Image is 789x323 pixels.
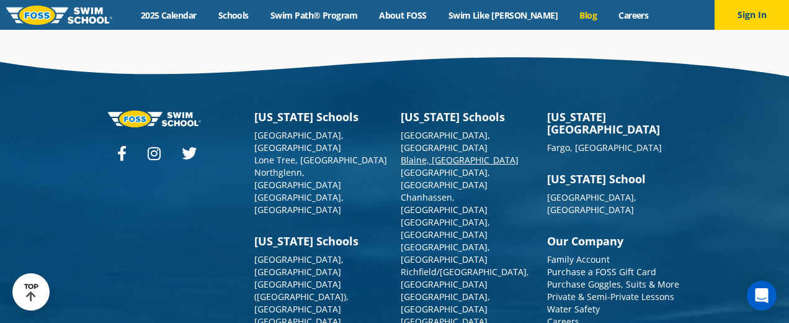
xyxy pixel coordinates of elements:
a: Northglenn, [GEOGRAPHIC_DATA] [254,166,341,191]
a: Swim Like [PERSON_NAME] [437,9,569,21]
a: [GEOGRAPHIC_DATA], [GEOGRAPHIC_DATA] [401,291,490,315]
a: About FOSS [368,9,438,21]
img: Foss-logo-horizontal-white.svg [108,111,201,127]
a: Blog [569,9,608,21]
div: TOP [24,283,38,302]
a: Blaine, [GEOGRAPHIC_DATA] [401,154,519,166]
a: [GEOGRAPHIC_DATA], [GEOGRAPHIC_DATA] [401,129,490,153]
a: [GEOGRAPHIC_DATA], [GEOGRAPHIC_DATA] [254,129,344,153]
a: Careers [608,9,659,21]
a: Schools [207,9,259,21]
a: Purchase Goggles, Suits & More [547,278,679,290]
a: 2025 Calendar [130,9,207,21]
a: Water Safety [547,303,600,315]
a: Fargo, [GEOGRAPHIC_DATA] [547,142,662,153]
h3: [US_STATE][GEOGRAPHIC_DATA] [547,111,681,135]
h3: [US_STATE] Schools [254,235,388,247]
a: [GEOGRAPHIC_DATA], [GEOGRAPHIC_DATA] [547,191,636,216]
a: Chanhassen, [GEOGRAPHIC_DATA] [401,191,488,216]
a: [GEOGRAPHIC_DATA] ([GEOGRAPHIC_DATA]), [GEOGRAPHIC_DATA] [254,278,349,315]
a: [GEOGRAPHIC_DATA], [GEOGRAPHIC_DATA] [401,166,490,191]
img: FOSS Swim School Logo [6,6,112,25]
a: Swim Path® Program [259,9,368,21]
a: [GEOGRAPHIC_DATA], [GEOGRAPHIC_DATA] [401,241,490,265]
div: Open Intercom Messenger [747,281,777,311]
a: Private & Semi-Private Lessons [547,291,674,303]
h3: Our Company [547,235,681,247]
a: [GEOGRAPHIC_DATA], [GEOGRAPHIC_DATA] [254,253,344,278]
a: [GEOGRAPHIC_DATA], [GEOGRAPHIC_DATA] [254,191,344,216]
a: Purchase a FOSS Gift Card [547,266,656,278]
h3: [US_STATE] Schools [401,111,535,123]
h3: [US_STATE] School [547,173,681,185]
a: Richfield/[GEOGRAPHIC_DATA], [GEOGRAPHIC_DATA] [401,266,529,290]
a: Family Account [547,253,610,265]
a: [GEOGRAPHIC_DATA], [GEOGRAPHIC_DATA] [401,216,490,240]
a: Lone Tree, [GEOGRAPHIC_DATA] [254,154,387,166]
h3: [US_STATE] Schools [254,111,388,123]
